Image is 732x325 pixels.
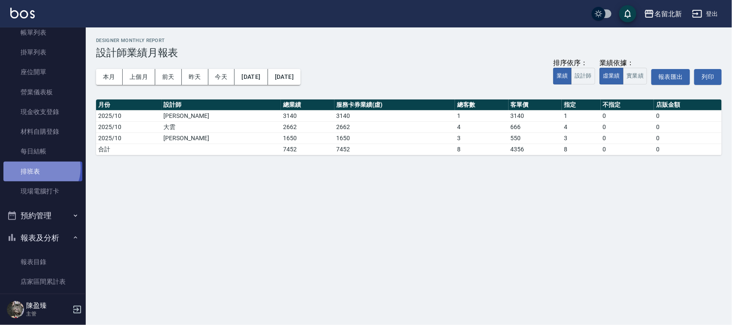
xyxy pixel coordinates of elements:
td: 2662 [281,121,334,132]
th: 總業績 [281,99,334,111]
td: 8 [455,144,508,155]
td: [PERSON_NAME] [162,110,281,121]
th: 總客數 [455,99,508,111]
div: 排序依序： [553,59,595,68]
img: Person [7,301,24,318]
button: 昨天 [182,69,208,85]
td: 1 [562,110,601,121]
td: 大雲 [162,121,281,132]
a: 材料自購登錄 [3,122,82,141]
td: 2662 [334,121,455,132]
h3: 設計師業績月報表 [96,47,722,59]
p: 主管 [26,310,70,318]
td: 2025/10 [96,121,162,132]
button: 報表及分析 [3,227,82,249]
td: 0 [601,132,654,144]
button: [DATE] [268,69,301,85]
td: 3140 [334,110,455,121]
a: 座位開單 [3,62,82,82]
td: 4 [562,121,601,132]
th: 服務卡券業績(虛) [334,99,455,111]
td: 3 [562,132,601,144]
button: 預約管理 [3,205,82,227]
h2: Designer Monthly Report [96,38,722,43]
button: [DATE] [235,69,268,85]
th: 客單價 [509,99,562,111]
button: 上個月 [123,69,155,85]
td: 1650 [281,132,334,144]
a: 營業儀表板 [3,82,82,102]
td: 7452 [281,144,334,155]
td: 7452 [334,144,455,155]
button: 設計師 [571,68,595,84]
td: 合計 [96,144,162,155]
th: 店販金額 [654,99,722,111]
td: 0 [654,144,722,155]
td: 0 [654,132,722,144]
a: 掛單列表 [3,42,82,62]
button: 本月 [96,69,123,85]
a: 帳單列表 [3,23,82,42]
button: 名留北新 [641,5,685,23]
td: 4356 [509,144,562,155]
th: 不指定 [601,99,654,111]
th: 設計師 [162,99,281,111]
td: 0 [601,110,654,121]
button: 報表匯出 [651,69,690,85]
table: a dense table [96,99,722,155]
button: 前天 [155,69,182,85]
a: 現金收支登錄 [3,102,82,122]
button: save [619,5,636,22]
td: 1 [455,110,508,121]
div: 名留北新 [654,9,682,19]
td: 3140 [509,110,562,121]
button: 今天 [208,69,235,85]
td: 3 [455,132,508,144]
td: 0 [601,121,654,132]
a: 現場電腦打卡 [3,181,82,201]
button: 虛業績 [599,68,624,84]
th: 指定 [562,99,601,111]
td: 8 [562,144,601,155]
td: 2025/10 [96,110,162,121]
td: 2025/10 [96,132,162,144]
td: 666 [509,121,562,132]
td: 0 [601,144,654,155]
td: 550 [509,132,562,144]
th: 月份 [96,99,162,111]
button: 登出 [689,6,722,22]
img: Logo [10,8,35,18]
td: [PERSON_NAME] [162,132,281,144]
a: 店家日報表 [3,292,82,312]
td: 0 [654,110,722,121]
button: 實業績 [623,68,647,84]
td: 4 [455,121,508,132]
h5: 陳盈臻 [26,301,70,310]
div: 業績依據： [599,59,647,68]
a: 店家區間累計表 [3,272,82,292]
a: 每日結帳 [3,141,82,161]
td: 1650 [334,132,455,144]
td: 0 [654,121,722,132]
a: 排班表 [3,162,82,181]
td: 3140 [281,110,334,121]
button: 列印 [694,69,722,85]
a: 報表目錄 [3,252,82,272]
button: 業績 [553,68,572,84]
